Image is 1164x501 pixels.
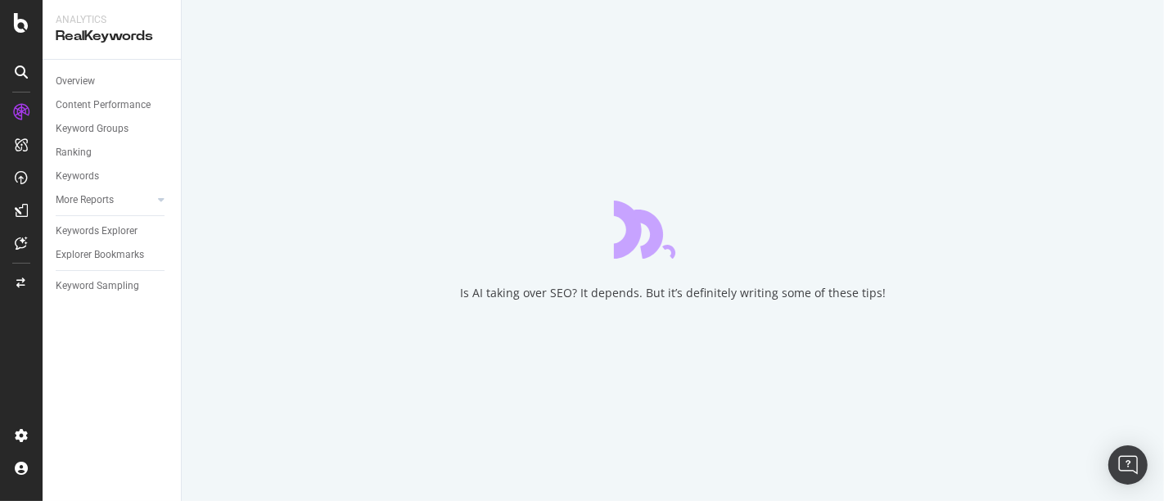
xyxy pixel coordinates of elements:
[56,120,129,138] div: Keyword Groups
[56,192,114,209] div: More Reports
[56,97,169,114] a: Content Performance
[56,278,139,295] div: Keyword Sampling
[56,168,99,185] div: Keywords
[1108,445,1148,485] div: Open Intercom Messenger
[56,246,169,264] a: Explorer Bookmarks
[460,285,886,301] div: Is AI taking over SEO? It depends. But it’s definitely writing some of these tips!
[56,192,153,209] a: More Reports
[56,13,168,27] div: Analytics
[56,144,92,161] div: Ranking
[614,200,732,259] div: animation
[56,278,169,295] a: Keyword Sampling
[56,73,95,90] div: Overview
[56,97,151,114] div: Content Performance
[56,144,169,161] a: Ranking
[56,223,138,240] div: Keywords Explorer
[56,246,144,264] div: Explorer Bookmarks
[56,73,169,90] a: Overview
[56,223,169,240] a: Keywords Explorer
[56,120,169,138] a: Keyword Groups
[56,168,169,185] a: Keywords
[56,27,168,46] div: RealKeywords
